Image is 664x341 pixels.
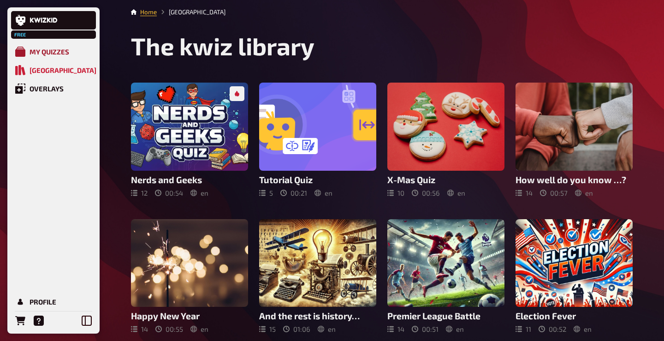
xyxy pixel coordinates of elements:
[131,325,148,333] div: 14
[516,174,633,185] h3: How well do you know …?
[11,79,96,98] a: Overlays
[259,83,376,197] a: Tutorial Quiz500:21en
[259,311,376,321] h3: And the rest is history…
[516,219,633,334] a: Election Fever1100:52en
[516,311,633,321] h3: Election Fever
[11,61,96,79] a: Quiz Library
[30,311,48,330] a: Help
[318,325,336,333] div: en
[140,7,157,17] li: Home
[516,189,533,197] div: 14
[516,325,531,333] div: 11
[387,83,504,197] a: X-Mas Quiz1000:56en
[387,174,504,185] h3: X-Mas Quiz
[155,325,183,333] div: 00 : 55
[131,311,248,321] h3: Happy New Year
[30,84,64,93] div: Overlays
[190,189,208,197] div: en
[131,219,248,334] a: Happy New Year1400:55en
[12,32,29,37] span: Free
[131,83,248,197] a: Nerds and Geeks1200:54en
[412,325,439,333] div: 00 : 51
[259,325,276,333] div: 15
[314,189,332,197] div: en
[539,325,566,333] div: 00 : 52
[516,83,633,197] a: How well do you know …?1400:57en
[412,189,440,197] div: 00 : 56
[190,325,208,333] div: en
[283,325,310,333] div: 01 : 06
[259,174,376,185] h3: Tutorial Quiz
[447,189,465,197] div: en
[131,174,248,185] h3: Nerds and Geeks
[259,189,273,197] div: 5
[30,298,56,306] div: Profile
[30,48,69,56] div: My Quizzes
[575,189,593,197] div: en
[140,8,157,16] a: Home
[387,219,504,334] a: Premier League Battle1400:51en
[157,7,225,17] li: Quiz Library
[259,219,376,334] a: And the rest is history…1501:06en
[280,189,307,197] div: 00 : 21
[155,189,183,197] div: 00 : 54
[11,311,30,330] a: Orders
[446,325,464,333] div: en
[131,189,148,197] div: 12
[387,311,504,321] h3: Premier League Battle
[11,42,96,61] a: My Quizzes
[574,325,592,333] div: en
[30,66,96,74] div: [GEOGRAPHIC_DATA]
[387,189,404,197] div: 10
[11,293,96,311] a: Profile
[387,325,404,333] div: 14
[540,189,568,197] div: 00 : 57
[131,31,633,60] h1: The kwiz library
